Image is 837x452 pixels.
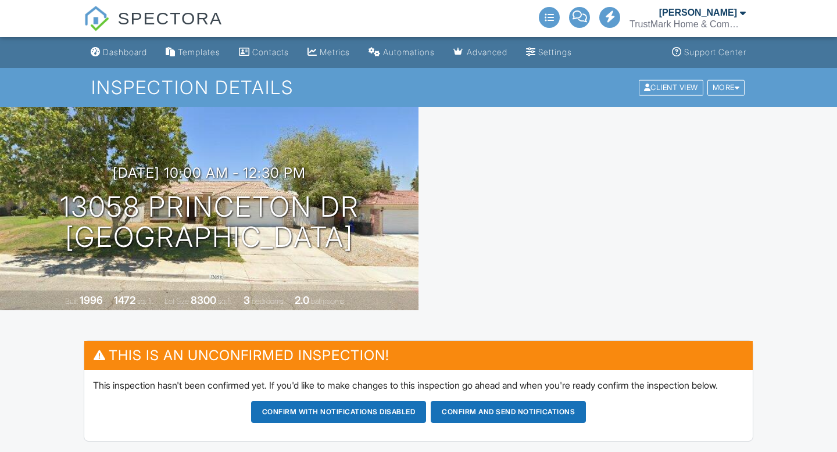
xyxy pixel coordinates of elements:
span: sq.ft. [218,297,233,306]
div: 8300 [191,294,216,306]
h3: This is an Unconfirmed Inspection! [84,341,753,370]
div: 3 [244,294,250,306]
span: sq. ft. [137,297,153,306]
div: 1996 [80,294,103,306]
span: Built [65,297,78,306]
div: Settings [538,47,572,57]
button: Confirm with notifications disabled [251,401,427,423]
a: Client View [638,82,706,91]
div: Advanced [467,47,507,57]
a: Automations (Advanced) [364,42,439,63]
div: Templates [178,47,220,57]
div: Dashboard [103,47,147,57]
a: Support Center [667,42,751,63]
h1: 13058 Princeton Dr [GEOGRAPHIC_DATA] [60,192,359,253]
a: SPECTORA [84,17,223,39]
div: Support Center [684,47,746,57]
a: Advanced [449,42,512,63]
a: Metrics [303,42,355,63]
span: SPECTORA [117,6,223,30]
div: [PERSON_NAME] [659,7,737,19]
p: This inspection hasn't been confirmed yet. If you'd like to make changes to this inspection go ah... [93,379,744,392]
div: More [707,80,745,95]
span: bathrooms [311,297,344,306]
button: Confirm and send notifications [431,401,586,423]
h3: [DATE] 10:00 am - 12:30 pm [113,165,306,181]
span: Lot Size [164,297,189,306]
div: Automations [383,47,435,57]
div: TrustMark Home & Commercial Inspectors [629,19,746,30]
div: Client View [639,80,703,95]
div: 1472 [114,294,135,306]
h1: Inspection Details [91,77,746,98]
span: bedrooms [252,297,284,306]
a: Contacts [234,42,294,63]
div: 2.0 [295,294,309,306]
a: Templates [161,42,225,63]
div: Metrics [320,47,350,57]
div: Contacts [252,47,289,57]
a: Dashboard [86,42,152,63]
a: Settings [521,42,577,63]
img: The Best Home Inspection Software - Spectora [84,6,109,31]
